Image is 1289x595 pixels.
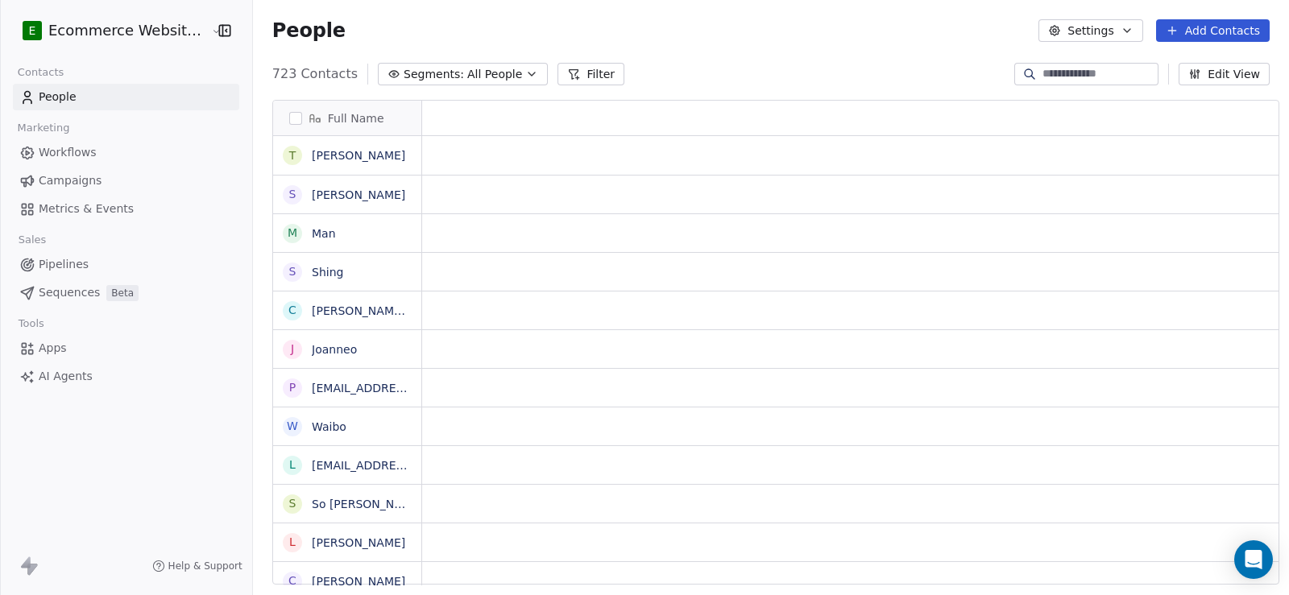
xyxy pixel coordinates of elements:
div: W [287,418,298,435]
a: [PERSON_NAME] [312,188,405,201]
div: J [291,341,294,357]
a: So [PERSON_NAME] [312,498,423,510]
div: p [289,379,296,396]
button: Settings [1038,19,1142,42]
a: Shing [312,266,343,279]
a: Apps [13,335,239,362]
a: Workflows [13,139,239,166]
div: C [288,302,296,319]
span: Marketing [10,116,77,140]
div: Full Name [273,101,421,135]
span: Pipelines [39,256,89,273]
div: S [288,263,296,280]
span: Apps [39,340,67,357]
span: Metrics & Events [39,200,134,217]
div: Open Intercom Messenger [1234,540,1273,579]
a: Pipelines [13,251,239,278]
span: Sales [11,228,53,252]
a: [EMAIL_ADDRESS][DOMAIN_NAME] [312,459,509,472]
span: Tools [11,312,51,336]
div: L [289,534,296,551]
a: Help & Support [152,560,242,572]
span: Full Name [328,110,384,126]
div: T [289,147,296,164]
span: All People [467,66,522,83]
a: Waibo [312,420,346,433]
span: Help & Support [168,560,242,572]
a: [PERSON_NAME] [PERSON_NAME] [312,304,503,317]
a: [PERSON_NAME] [312,575,405,588]
span: Sequences [39,284,100,301]
a: SequencesBeta [13,279,239,306]
a: Campaigns [13,167,239,194]
div: l [289,457,296,473]
button: Edit View [1179,63,1270,85]
span: Segments: [404,66,464,83]
span: Campaigns [39,172,102,189]
div: C [288,572,296,589]
a: Man [312,227,336,240]
a: [EMAIL_ADDRESS][DOMAIN_NAME] [312,382,509,395]
span: People [39,89,77,105]
a: People [13,84,239,110]
button: Add Contacts [1156,19,1270,42]
div: grid [273,136,422,585]
a: [PERSON_NAME] [312,149,405,162]
a: Joanneo [312,343,357,356]
span: Contacts [10,60,71,85]
span: Beta [106,285,139,301]
a: AI Agents [13,363,239,390]
span: People [272,19,346,43]
span: AI Agents [39,368,93,385]
span: Workflows [39,144,97,161]
button: EEcommerce Website Builder [19,17,200,44]
div: S [288,186,296,203]
span: Ecommerce Website Builder [48,20,207,41]
a: Metrics & Events [13,196,239,222]
div: S [288,495,296,512]
button: Filter [557,63,624,85]
div: M [288,225,297,242]
span: 723 Contacts [272,64,358,84]
span: E [29,23,36,39]
a: [PERSON_NAME] [312,536,405,549]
